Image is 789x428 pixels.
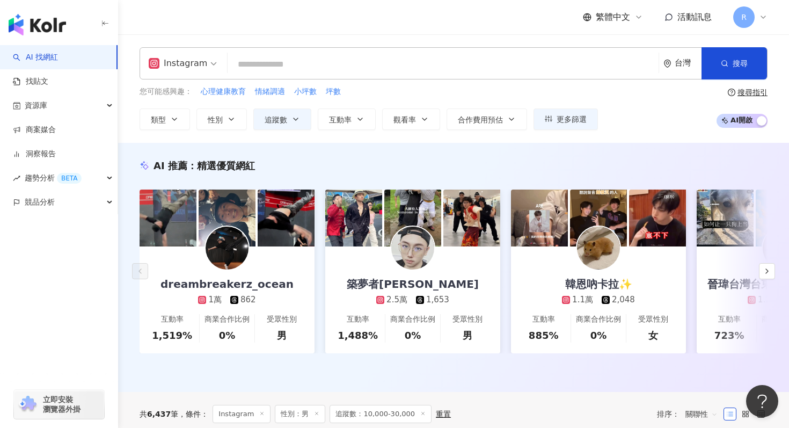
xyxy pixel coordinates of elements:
span: 條件 ： [178,410,208,418]
img: post-image [511,190,568,246]
a: chrome extension立即安裝 瀏覽器外掛 [14,390,104,419]
span: 搜尋 [733,59,748,68]
div: 築夢者[PERSON_NAME] [336,277,490,292]
button: 類型 [140,108,190,130]
button: 小坪數 [294,86,317,98]
div: 韓恩吶卡拉✨ [554,277,643,292]
div: 受眾性別 [638,314,668,325]
img: post-image [629,190,686,246]
span: 立即安裝 瀏覽器外掛 [43,395,81,414]
img: post-image [384,190,441,246]
div: 2,048 [612,294,635,306]
div: 互動率 [532,314,555,325]
div: 1萬 [208,294,222,306]
img: post-image [325,190,382,246]
span: 追蹤數 [265,115,287,124]
div: 互動率 [718,314,741,325]
span: 心理健康教育 [201,86,246,97]
span: 6,437 [147,410,171,418]
span: 您可能感興趣： [140,86,192,97]
div: 1,488% [338,329,378,342]
img: post-image [258,190,315,246]
div: 1,653 [426,294,449,306]
span: 互動率 [329,115,352,124]
span: 趨勢分析 [25,166,82,190]
div: 重置 [436,410,451,418]
img: post-image [443,190,500,246]
div: 受眾性別 [452,314,483,325]
div: dreambreakerz_ocean [150,277,304,292]
div: AI 推薦 ： [154,159,255,172]
img: KOL Avatar [391,227,434,270]
a: 商案媒合 [13,125,56,135]
div: BETA [57,173,82,184]
img: post-image [199,190,255,246]
a: 韓恩吶卡拉✨1.1萬2,048互動率885%商業合作比例0%受眾性別女 [511,246,686,353]
div: 0% [219,329,236,342]
span: 情緒調適 [255,86,285,97]
span: 小坪數 [294,86,317,97]
span: 合作費用預估 [458,115,503,124]
button: 互動率 [318,108,376,130]
div: 搜尋指引 [737,88,768,97]
img: logo [9,14,66,35]
div: 男 [463,329,472,342]
a: 洞察報告 [13,149,56,159]
span: 性別：男 [275,405,325,423]
button: 心理健康教育 [200,86,246,98]
span: 競品分析 [25,190,55,214]
span: Instagram [213,405,271,423]
span: environment [663,60,671,68]
span: 坪數 [326,86,341,97]
span: 精選優質網紅 [197,160,255,171]
img: post-image [140,190,196,246]
button: 追蹤數 [253,108,311,130]
div: 男 [277,329,287,342]
div: 885% [529,329,559,342]
span: question-circle [728,89,735,96]
div: 1,519% [152,329,192,342]
button: 性別 [196,108,247,130]
div: 互動率 [347,314,369,325]
span: 觀看率 [393,115,416,124]
img: KOL Avatar [206,227,249,270]
span: 性別 [208,115,223,124]
div: 受眾性別 [267,314,297,325]
div: 商業合作比例 [390,314,435,325]
img: KOL Avatar [577,227,620,270]
div: Instagram [149,55,207,72]
div: 商業合作比例 [576,314,621,325]
button: 情緒調適 [254,86,286,98]
div: 2.5萬 [386,294,407,306]
a: searchAI 找網紅 [13,52,58,63]
a: dreambreakerz_ocean1萬862互動率1,519%商業合作比例0%受眾性別男 [140,246,315,353]
button: 坪數 [325,86,341,98]
button: 更多篩選 [534,108,598,130]
div: 0% [590,329,607,342]
div: 互動率 [161,314,184,325]
div: 723% [714,329,744,342]
span: 追蹤數：10,000-30,000 [330,405,432,423]
iframe: Help Scout Beacon - Open [746,385,778,417]
div: 0% [405,329,421,342]
button: 合作費用預估 [447,108,527,130]
span: 繁體中文 [596,11,630,23]
div: 台灣 [675,59,702,68]
img: chrome extension [17,396,38,413]
span: R [741,11,747,23]
span: rise [13,175,20,182]
span: 關聯性 [685,405,718,423]
div: 共 筆 [140,410,178,418]
span: 資源庫 [25,93,47,118]
a: 築夢者[PERSON_NAME]2.5萬1,653互動率1,488%商業合作比例0%受眾性別男 [325,246,500,353]
span: 更多篩選 [557,115,587,124]
div: 排序： [657,405,724,423]
span: 活動訊息 [677,12,712,22]
img: post-image [570,190,627,246]
div: 862 [240,294,256,306]
div: 1.1萬 [572,294,593,306]
a: 找貼文 [13,76,48,87]
div: 女 [648,329,658,342]
button: 觀看率 [382,108,440,130]
div: 商業合作比例 [204,314,250,325]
